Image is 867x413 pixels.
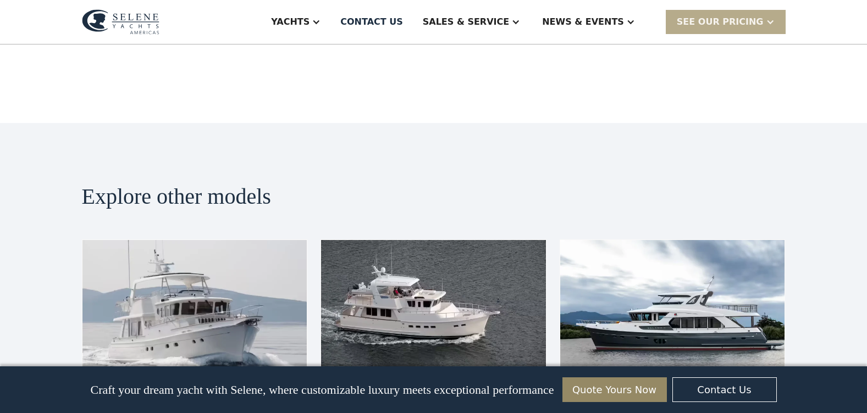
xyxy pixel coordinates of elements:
span: Tick the box below to receive occasional updates, exclusive offers, and VIP access via text message. [1,375,175,404]
h2: Explore other models [82,185,786,209]
div: SEE Our Pricing [666,10,786,34]
div: Yachts [271,15,310,29]
div: Sales & Service [423,15,509,29]
div: Contact US [340,15,403,29]
p: Craft your dream yacht with Selene, where customizable luxury meets exceptional performance [90,383,554,397]
a: Contact Us [672,377,777,402]
div: SEE Our Pricing [677,15,764,29]
img: logo [82,9,159,35]
div: News & EVENTS [542,15,624,29]
a: Quote Yours Now [562,377,667,402]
